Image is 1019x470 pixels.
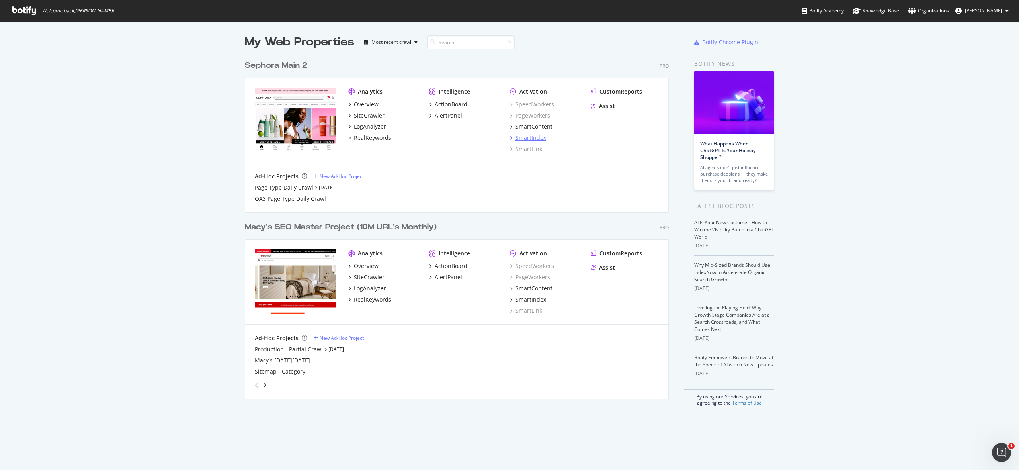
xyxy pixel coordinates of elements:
[802,7,844,15] div: Botify Academy
[255,356,310,364] div: Macy's [DATE][DATE]
[358,249,383,257] div: Analytics
[694,38,758,46] a: Botify Chrome Plugin
[435,112,462,119] div: AlertPanel
[591,102,615,110] a: Assist
[429,100,467,108] a: ActionBoard
[348,134,391,142] a: RealKeywords
[348,123,386,131] a: LogAnalyzer
[245,50,675,399] div: grid
[599,88,642,96] div: CustomReports
[694,354,773,368] a: Botify Empowers Brands to Move at the Speed of AI with 6 New Updates
[591,88,642,96] a: CustomReports
[255,249,336,314] img: www.macys.com
[510,284,552,292] a: SmartContent
[694,219,774,240] a: AI Is Your New Customer: How to Win the Visibility Battle in a ChatGPT World
[354,296,391,304] div: RealKeywords
[361,36,421,49] button: Most recent crawl
[599,264,615,272] div: Assist
[371,40,411,45] div: Most recent crawl
[348,284,386,292] a: LogAnalyzer
[732,399,762,406] a: Terms of Use
[694,202,774,210] div: Latest Blog Posts
[439,88,470,96] div: Intelligence
[660,63,669,69] div: Pro
[684,389,774,406] div: By using our Services, you are agreeing to the
[435,262,467,270] div: ActionBoard
[510,262,554,270] div: SpeedWorkers
[348,273,385,281] a: SiteCrawler
[700,164,768,184] div: AI agents don’t just influence purchase decisions — they make them. Is your brand ready?
[245,221,440,233] a: Macy's SEO Master Project (10M URL's Monthly)
[354,284,386,292] div: LogAnalyzer
[354,134,391,142] div: RealKeywords
[252,379,262,392] div: angle-left
[510,100,554,108] a: SpeedWorkers
[255,195,326,203] a: QA3 Page Type Daily Crawl
[354,112,385,119] div: SiteCrawler
[439,249,470,257] div: Intelligence
[510,123,552,131] a: SmartContent
[515,123,552,131] div: SmartContent
[427,35,515,49] input: Search
[255,184,313,192] a: Page Type Daily Crawl
[694,335,774,342] div: [DATE]
[1008,443,1015,449] span: 1
[519,249,547,257] div: Activation
[510,112,550,119] div: PageWorkers
[314,335,364,341] a: New Ad-Hoc Project
[429,273,462,281] a: AlertPanel
[694,262,770,283] a: Why Mid-Sized Brands Should Use IndexNow to Accelerate Organic Search Growth
[358,88,383,96] div: Analytics
[348,112,385,119] a: SiteCrawler
[949,4,1015,17] button: [PERSON_NAME]
[599,102,615,110] div: Assist
[348,100,379,108] a: Overview
[354,273,385,281] div: SiteCrawler
[510,296,546,304] a: SmartIndex
[694,242,774,249] div: [DATE]
[515,296,546,304] div: SmartIndex
[319,184,334,191] a: [DATE]
[599,249,642,257] div: CustomReports
[245,34,354,50] div: My Web Properties
[510,307,542,315] a: SmartLink
[694,59,774,68] div: Botify news
[519,88,547,96] div: Activation
[510,134,546,142] a: SmartIndex
[435,100,467,108] div: ActionBoard
[255,172,299,180] div: Ad-Hoc Projects
[515,134,546,142] div: SmartIndex
[510,273,550,281] a: PageWorkers
[348,296,391,304] a: RealKeywords
[320,335,364,341] div: New Ad-Hoc Project
[255,345,323,353] a: Production - Partial Crawl
[908,7,949,15] div: Organizations
[245,60,310,71] a: Sephora Main 2
[354,100,379,108] div: Overview
[660,224,669,231] div: Pro
[702,38,758,46] div: Botify Chrome Plugin
[515,284,552,292] div: SmartContent
[320,173,364,180] div: New Ad-Hoc Project
[245,221,437,233] div: Macy's SEO Master Project (10M URL's Monthly)
[510,145,542,153] a: SmartLink
[262,381,267,389] div: angle-right
[245,60,307,71] div: Sephora Main 2
[700,140,755,161] a: What Happens When ChatGPT Is Your Holiday Shopper?
[591,249,642,257] a: CustomReports
[992,443,1011,462] iframe: Intercom live chat
[354,262,379,270] div: Overview
[435,273,462,281] div: AlertPanel
[429,262,467,270] a: ActionBoard
[255,368,305,376] a: Sitemap - Category
[694,71,774,134] img: What Happens When ChatGPT Is Your Holiday Shopper?
[694,370,774,377] div: [DATE]
[328,346,344,352] a: [DATE]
